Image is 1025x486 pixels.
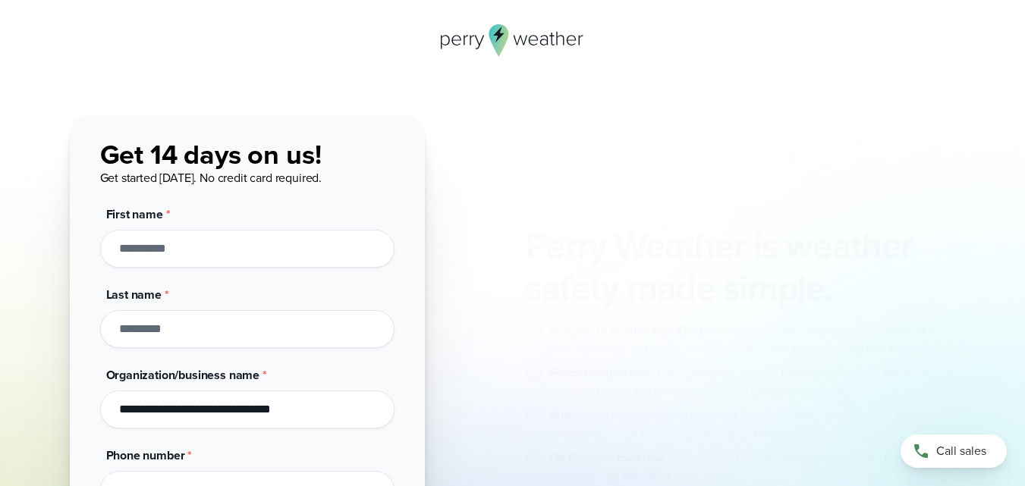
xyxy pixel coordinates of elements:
span: First name [106,205,163,223]
span: Last name [106,286,162,303]
span: Phone number [106,447,185,464]
span: Organization/business name [106,366,260,384]
span: Call sales [936,442,986,460]
a: Call sales [901,434,1007,468]
span: Get started [DATE]. No credit card required. [100,169,322,187]
span: Get 14 days on us! [100,134,322,174]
